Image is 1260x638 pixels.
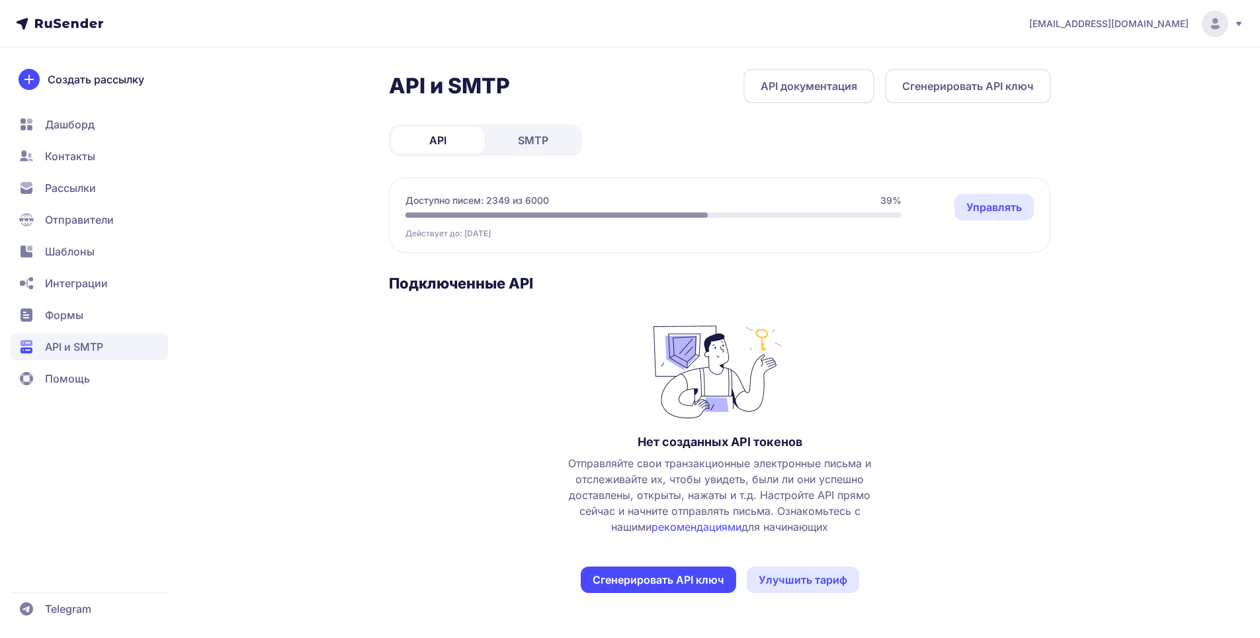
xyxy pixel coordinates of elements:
[885,69,1051,103] button: Сгенерировать API ключ
[405,228,491,239] span: Действует до: [DATE]
[743,69,874,103] a: API документация
[638,434,802,450] h3: Нет созданных API токенов
[45,244,95,259] span: Шаблоны
[1029,17,1189,30] span: [EMAIL_ADDRESS][DOMAIN_NAME]
[45,307,83,323] span: Формы
[45,212,114,228] span: Отправители
[48,71,144,87] span: Создать рассылку
[11,596,168,622] a: Telegram
[581,567,736,593] button: Сгенерировать API ключ
[45,275,108,291] span: Интеграции
[556,455,884,535] span: Отправляйте свои транзакционные электронные письма и отслеживайте их, чтобы увидеть, были ли они ...
[45,601,91,617] span: Telegram
[954,194,1034,220] a: Управлять
[45,116,95,132] span: Дашборд
[747,567,859,593] a: Улучшить тариф
[45,339,103,355] span: API и SMTP
[45,180,96,196] span: Рассылки
[45,371,90,387] span: Помощь
[518,132,548,148] span: SMTP
[45,148,95,164] span: Контакты
[487,127,579,154] a: SMTP
[405,194,549,207] span: Доступно писем: 2349 из 6000
[651,520,741,533] a: рекомендациями
[653,319,786,418] img: no_photo
[389,274,1051,293] h3: Подключенные API
[389,73,510,99] h2: API и SMTP
[429,132,446,148] span: API
[880,194,902,207] span: 39%
[392,127,484,154] a: API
